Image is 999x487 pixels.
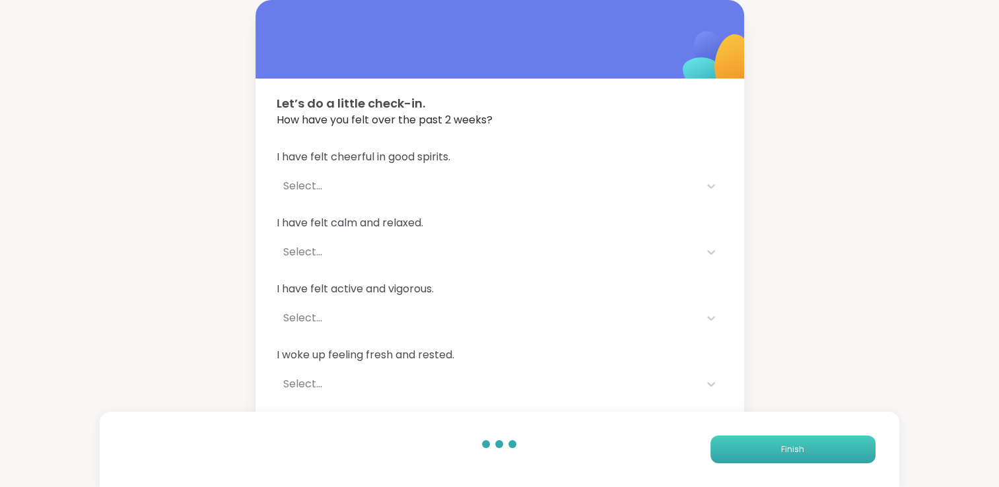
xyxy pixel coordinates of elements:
[781,443,804,455] span: Finish
[277,112,723,128] span: How have you felt over the past 2 weeks?
[283,310,693,326] div: Select...
[710,436,876,463] button: Finish
[283,244,693,260] div: Select...
[277,215,723,231] span: I have felt calm and relaxed.
[277,94,723,112] span: Let’s do a little check-in.
[277,281,723,297] span: I have felt active and vigorous.
[283,376,693,392] div: Select...
[283,178,693,194] div: Select...
[277,149,723,165] span: I have felt cheerful in good spirits.
[277,347,723,363] span: I woke up feeling fresh and rested.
